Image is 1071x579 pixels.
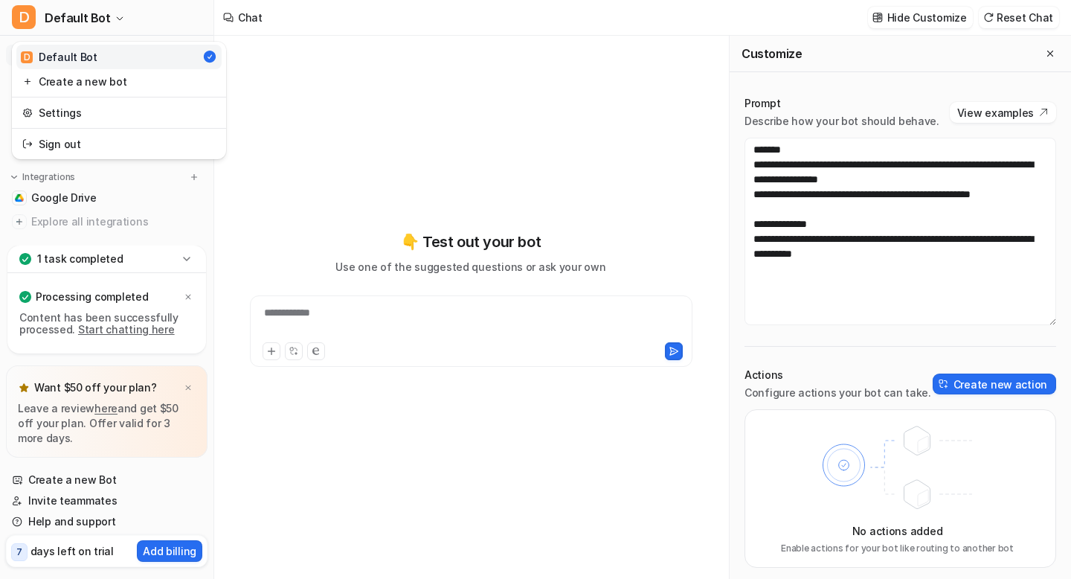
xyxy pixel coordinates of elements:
span: D [21,51,33,63]
img: reset [22,74,33,89]
div: DDefault Bot [12,42,226,159]
img: reset [22,136,33,152]
a: Sign out [16,132,222,156]
span: D [12,5,36,29]
span: Default Bot [45,7,111,28]
img: reset [22,105,33,121]
a: Settings [16,100,222,125]
div: Default Bot [21,49,97,65]
a: Create a new bot [16,69,222,94]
